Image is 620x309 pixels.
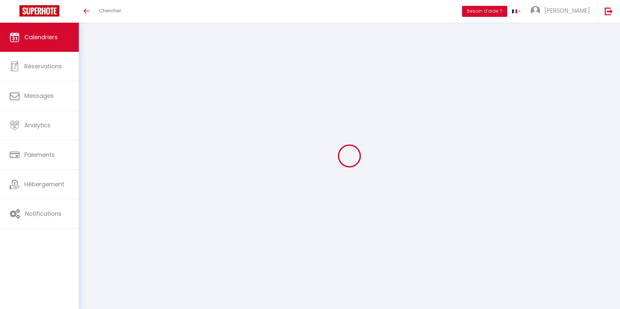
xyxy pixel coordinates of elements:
[24,92,54,100] span: Messages
[24,151,55,159] span: Paiements
[24,62,62,70] span: Réservations
[462,6,507,17] button: Besoin d'aide ?
[25,210,62,218] span: Notifications
[19,5,59,17] img: Super Booking
[531,6,540,16] img: ...
[544,6,590,15] span: [PERSON_NAME]
[24,180,64,188] span: Hébergement
[605,7,613,15] img: logout
[99,7,121,14] span: Chercher
[24,33,58,41] span: Calendriers
[24,121,51,129] span: Analytics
